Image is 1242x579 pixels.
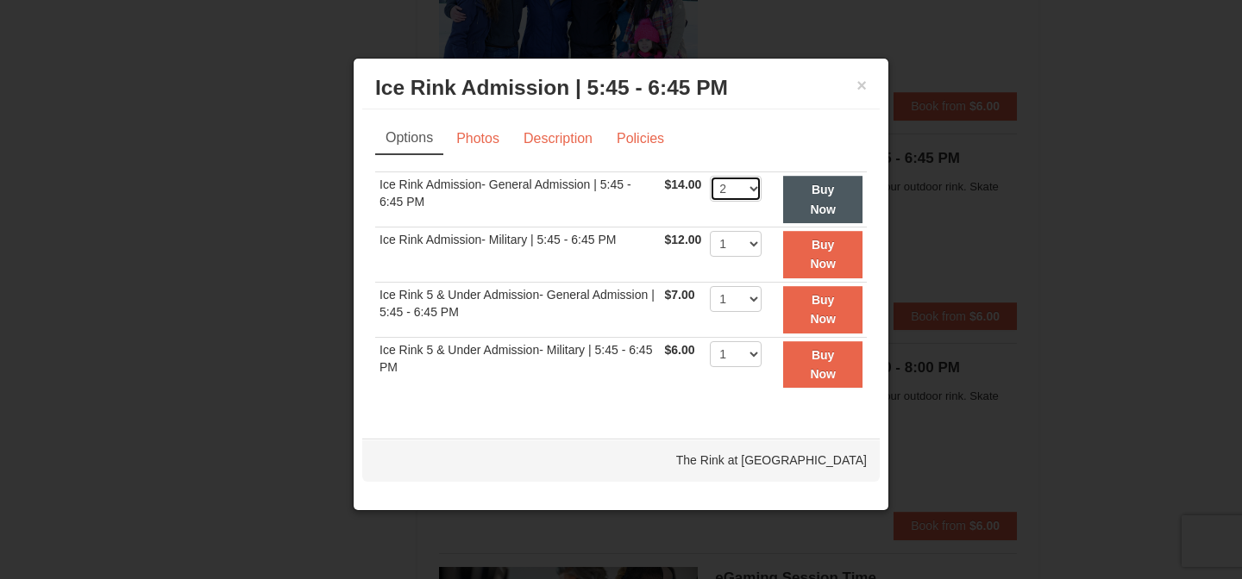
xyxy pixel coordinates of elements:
td: Ice Rink 5 & Under Admission- General Admission | 5:45 - 6:45 PM [375,282,661,337]
button: × [856,77,867,94]
td: Ice Rink Admission- General Admission | 5:45 - 6:45 PM [375,172,661,227]
button: Buy Now [783,341,862,389]
strong: Buy Now [810,293,836,326]
a: Description [512,122,604,155]
span: $6.00 [665,343,695,357]
span: $7.00 [665,288,695,302]
a: Policies [605,122,675,155]
button: Buy Now [783,231,862,278]
h3: Ice Rink Admission | 5:45 - 6:45 PM [375,75,867,101]
a: Photos [445,122,511,155]
strong: Buy Now [810,238,836,271]
strong: Buy Now [810,348,836,381]
span: $12.00 [665,233,702,246]
a: Options [375,122,443,155]
span: $14.00 [665,177,702,191]
button: Buy Now [783,286,862,333]
strong: Buy Now [810,183,836,215]
td: Ice Rink Admission- Military | 5:45 - 6:45 PM [375,227,661,283]
div: The Rink at [GEOGRAPHIC_DATA] [362,439,880,482]
td: Ice Rink 5 & Under Admission- Military | 5:45 - 6:45 PM [375,337,661,391]
button: Buy Now [783,176,862,223]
